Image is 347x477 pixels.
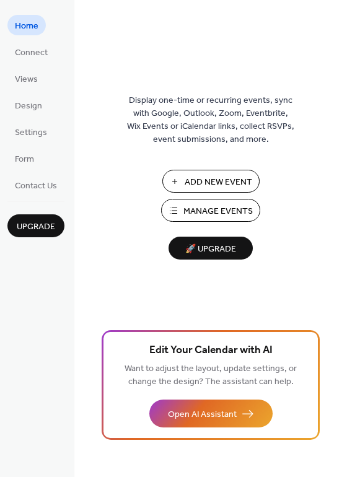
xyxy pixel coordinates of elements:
[15,100,42,113] span: Design
[7,214,64,237] button: Upgrade
[161,199,260,222] button: Manage Events
[7,121,55,142] a: Settings
[7,42,55,62] a: Connect
[7,175,64,195] a: Contact Us
[7,148,42,168] a: Form
[15,180,57,193] span: Contact Us
[15,46,48,59] span: Connect
[17,221,55,234] span: Upgrade
[183,205,253,218] span: Manage Events
[176,241,245,258] span: 🚀 Upgrade
[149,400,273,427] button: Open AI Assistant
[149,342,273,359] span: Edit Your Calendar with AI
[7,15,46,35] a: Home
[169,237,253,260] button: 🚀 Upgrade
[168,408,237,421] span: Open AI Assistant
[15,73,38,86] span: Views
[162,170,260,193] button: Add New Event
[15,20,38,33] span: Home
[127,94,294,146] span: Display one-time or recurring events, sync with Google, Outlook, Zoom, Eventbrite, Wix Events or ...
[7,95,50,115] a: Design
[125,361,297,390] span: Want to adjust the layout, update settings, or change the design? The assistant can help.
[15,126,47,139] span: Settings
[7,68,45,89] a: Views
[15,153,34,166] span: Form
[185,176,252,189] span: Add New Event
